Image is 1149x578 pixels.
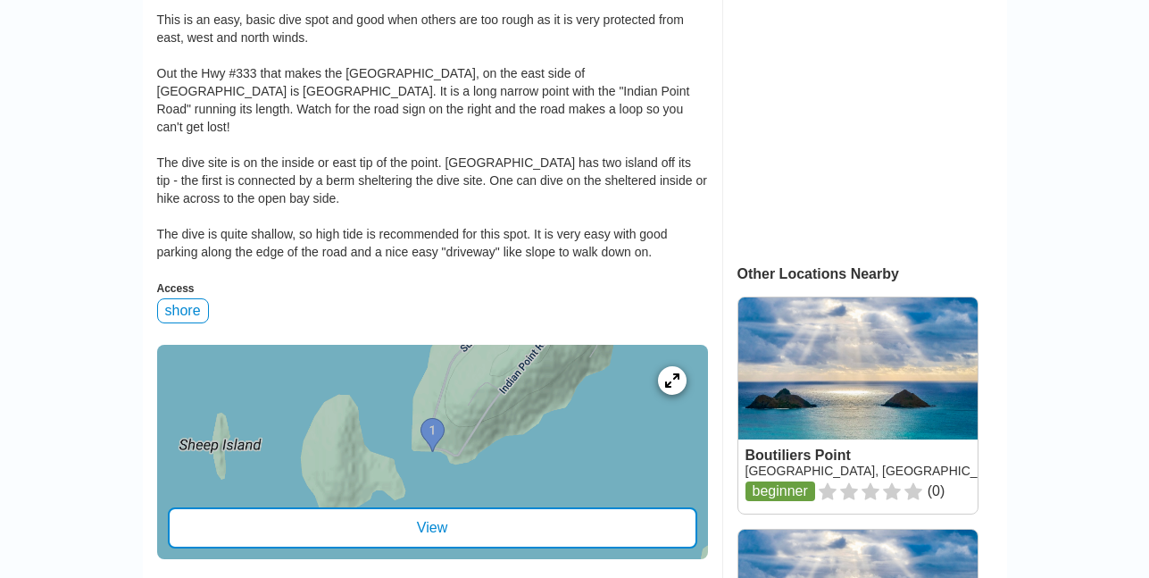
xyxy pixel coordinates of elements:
[157,298,209,323] div: shore
[157,282,708,295] div: Access
[168,507,697,549] div: View
[737,266,1007,282] div: Other Locations Nearby
[157,345,708,559] a: entry mapView
[737,11,977,234] iframe: Advertisement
